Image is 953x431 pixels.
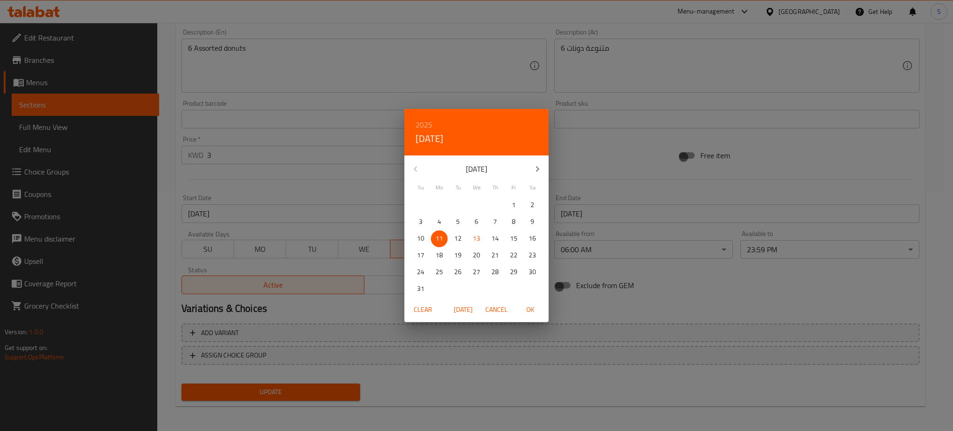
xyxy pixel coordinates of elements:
button: 12 [450,230,466,247]
p: 11 [436,233,443,244]
button: 2025 [416,118,432,131]
p: 29 [510,266,517,278]
button: 27 [468,264,485,281]
button: 3 [412,214,429,230]
span: Cancel [485,304,508,316]
p: 7 [493,216,497,228]
p: 26 [454,266,462,278]
p: 30 [529,266,536,278]
p: 2 [530,199,534,211]
button: 19 [450,247,466,264]
button: 7 [487,214,503,230]
button: 31 [412,281,429,297]
button: OK [515,301,545,318]
button: [DATE] [448,301,478,318]
button: 15 [505,230,522,247]
button: 28 [487,264,503,281]
span: Su [412,183,429,192]
button: 11 [431,230,448,247]
p: [DATE] [427,163,526,175]
p: 1 [512,199,516,211]
button: 23 [524,247,541,264]
p: 19 [454,249,462,261]
p: 12 [454,233,462,244]
span: Mo [431,183,448,192]
p: 8 [512,216,516,228]
button: 10 [412,230,429,247]
p: 27 [473,266,480,278]
p: 22 [510,249,517,261]
button: 14 [487,230,503,247]
p: 20 [473,249,480,261]
button: Clear [408,301,438,318]
p: 18 [436,249,443,261]
button: 24 [412,264,429,281]
span: Sa [524,183,541,192]
span: We [468,183,485,192]
p: 5 [456,216,460,228]
button: 25 [431,264,448,281]
button: 8 [505,214,522,230]
button: 26 [450,264,466,281]
span: Clear [412,304,434,316]
p: 9 [530,216,534,228]
p: 23 [529,249,536,261]
button: 16 [524,230,541,247]
p: 25 [436,266,443,278]
p: 13 [473,233,480,244]
button: [DATE] [416,131,443,146]
p: 16 [529,233,536,244]
button: 22 [505,247,522,264]
p: 28 [491,266,499,278]
button: 9 [524,214,541,230]
span: [DATE] [452,304,474,316]
p: 31 [417,283,424,295]
button: 13 [468,230,485,247]
p: 6 [475,216,478,228]
p: 10 [417,233,424,244]
button: 17 [412,247,429,264]
button: 18 [431,247,448,264]
button: Cancel [482,301,511,318]
span: Tu [450,183,466,192]
span: Th [487,183,503,192]
button: 4 [431,214,448,230]
span: OK [519,304,541,316]
p: 3 [419,216,423,228]
button: 1 [505,197,522,214]
button: 2 [524,197,541,214]
button: 6 [468,214,485,230]
button: 20 [468,247,485,264]
p: 21 [491,249,499,261]
p: 4 [437,216,441,228]
button: 5 [450,214,466,230]
button: 29 [505,264,522,281]
p: 14 [491,233,499,244]
p: 24 [417,266,424,278]
span: Fr [505,183,522,192]
p: 17 [417,249,424,261]
button: 21 [487,247,503,264]
p: 15 [510,233,517,244]
button: 30 [524,264,541,281]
